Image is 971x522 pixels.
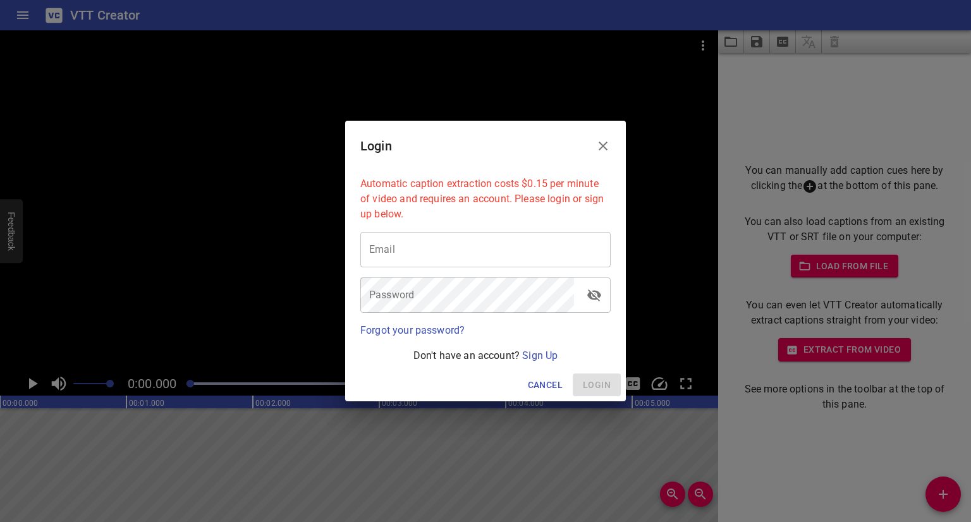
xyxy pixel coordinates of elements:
[360,348,611,363] p: Don't have an account?
[579,280,609,310] button: toggle password visibility
[522,349,558,361] a: Sign Up
[588,131,618,161] button: Close
[523,373,568,397] button: Cancel
[528,377,563,393] span: Cancel
[573,373,621,397] span: Please enter your email and password above.
[360,324,465,336] a: Forgot your password?
[360,136,392,156] h6: Login
[360,176,611,222] p: Automatic caption extraction costs $0.15 per minute of video and requires an account. Please logi...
